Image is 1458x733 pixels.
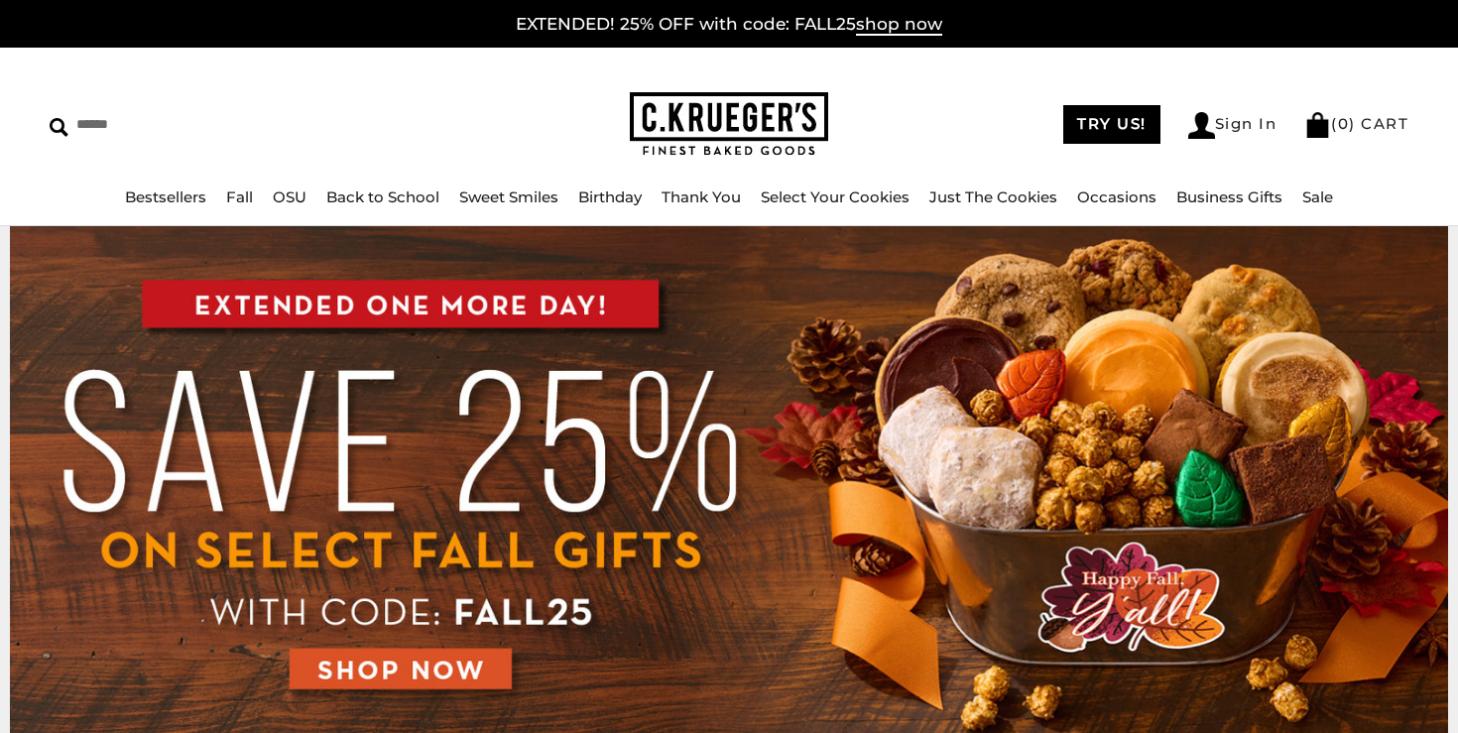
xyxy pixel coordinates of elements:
a: Select Your Cookies [761,187,910,206]
a: Bestsellers [125,187,206,206]
a: OSU [273,187,306,206]
a: TRY US! [1063,105,1160,144]
a: Sign In [1188,112,1277,139]
span: 0 [1338,114,1350,133]
span: shop now [856,14,942,36]
a: Thank You [662,187,741,206]
img: C.KRUEGER'S [630,92,828,157]
a: EXTENDED! 25% OFF with code: FALL25shop now [516,14,942,36]
a: (0) CART [1304,114,1408,133]
img: Bag [1304,112,1331,138]
a: Back to School [326,187,439,206]
a: Fall [226,187,253,206]
a: Sale [1302,187,1333,206]
a: Sweet Smiles [459,187,558,206]
a: Just The Cookies [929,187,1057,206]
input: Search [50,109,370,140]
a: Occasions [1077,187,1156,206]
a: Business Gifts [1176,187,1282,206]
img: Account [1188,112,1215,139]
a: Birthday [578,187,642,206]
img: Search [50,118,68,137]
